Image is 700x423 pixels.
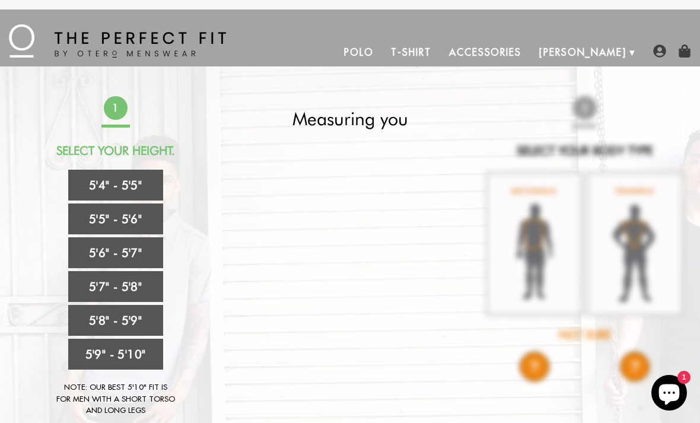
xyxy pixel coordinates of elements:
span: 1 [104,96,128,120]
img: shopping-bag-icon.png [678,44,691,58]
h2: Select Your Height. [15,144,216,158]
h2: Measuring you [250,108,451,129]
inbox-online-store-chat: Shopify online store chat [648,375,691,414]
a: [PERSON_NAME] [530,38,635,66]
a: Accessories [440,38,530,66]
a: 5'6" - 5'7" [68,237,163,268]
a: 5'5" - 5'6" [68,203,163,234]
a: 5'8" - 5'9" [68,305,163,336]
a: 5'4" - 5'5" [68,170,163,201]
a: T-Shirt [382,38,440,66]
a: Polo [335,38,383,66]
a: 5'9" - 5'10" [68,339,163,370]
img: user-account-icon.png [653,44,666,58]
a: 5'7" - 5'8" [68,271,163,302]
img: The Perfect Fit - by Otero Menswear - Logo [9,24,226,58]
div: Note: Our best 5'10" fit is for men with a short torso and long legs [56,381,175,416]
